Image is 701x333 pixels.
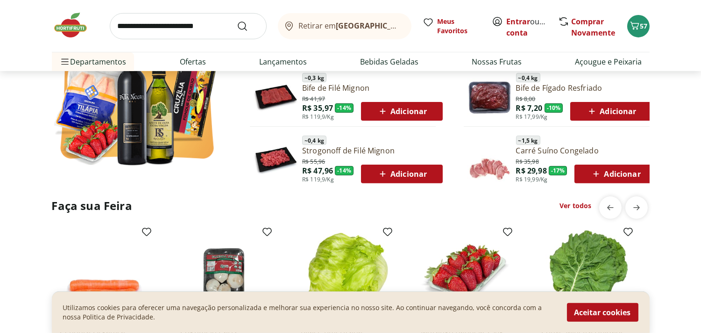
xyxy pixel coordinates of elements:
[572,16,616,38] a: Comprar Novamente
[59,51,127,73] span: Departamentos
[627,15,650,37] button: Carrinho
[336,21,493,31] b: [GEOGRAPHIC_DATA]/[GEOGRAPHIC_DATA]
[237,21,259,32] button: Submit Search
[516,156,539,166] span: R$ 35,98
[60,230,149,319] img: Cenoura Orgânica Bandeja
[516,103,543,113] span: R$ 7,20
[302,103,333,113] span: R$ 35,97
[63,303,556,322] p: Utilizamos cookies para oferecer uma navegação personalizada e melhorar sua experiencia no nosso ...
[302,166,333,176] span: R$ 47,96
[302,136,326,145] span: ~ 0,4 kg
[110,13,267,39] input: search
[467,137,512,182] img: Principal
[302,94,325,103] span: R$ 41,97
[254,137,298,182] img: Principal
[438,17,481,36] span: Meus Favoritos
[302,176,334,183] span: R$ 119,9/Kg
[302,113,334,121] span: R$ 119,9/Kg
[361,102,443,121] button: Adicionar
[298,22,402,30] span: Retirar em
[516,73,540,82] span: ~ 0,4 kg
[472,56,522,67] a: Nossas Frutas
[545,103,563,113] span: - 10 %
[507,16,531,27] a: Entrar
[590,168,640,180] span: Adicionar
[516,145,657,156] a: Carré Suíno Congelado
[586,106,636,117] span: Adicionar
[301,230,389,319] img: Alface Americana Unidade
[575,56,642,67] a: Açougue e Peixaria
[360,56,418,67] a: Bebidas Geladas
[52,11,99,39] img: Hortifruti
[278,13,411,39] button: Retirar em[GEOGRAPHIC_DATA]/[GEOGRAPHIC_DATA]
[377,106,427,117] span: Adicionar
[377,168,427,180] span: Adicionar
[549,166,567,175] span: - 17 %
[302,73,326,82] span: ~ 0,3 kg
[599,196,622,219] button: previous
[541,230,630,319] img: Couve Mineira Unidade
[625,196,648,219] button: next
[254,74,298,119] img: Principal
[516,113,548,121] span: R$ 17,99/Kg
[567,303,638,322] button: Aceitar cookies
[259,56,307,67] a: Lançamentos
[59,51,71,73] button: Menu
[421,230,510,319] img: Morango Bandeja 250g
[180,230,269,319] img: Cogumelo Paris Orgânico 200g Unidade
[516,94,536,103] span: R$ 8,00
[516,83,652,93] a: Bife de Fígado Resfriado
[302,145,443,156] a: Strogonoff de Filé Mignon
[180,56,206,67] a: Ofertas
[570,102,652,121] button: Adicionar
[52,198,132,213] h2: Faça sua Feira
[302,83,443,93] a: Bife de Filé Mignon
[559,201,591,210] a: Ver todos
[423,17,481,36] a: Meus Favoritos
[507,16,548,38] span: ou
[516,176,548,183] span: R$ 19,99/Kg
[361,165,443,183] button: Adicionar
[302,156,325,166] span: R$ 55,96
[640,22,648,30] span: 57
[516,136,540,145] span: ~ 1,5 kg
[335,166,354,175] span: - 14 %
[516,166,547,176] span: R$ 29,98
[574,165,656,183] button: Adicionar
[467,74,512,119] img: Bife de Fígado Resfriado
[507,16,558,38] a: Criar conta
[335,103,354,113] span: - 14 %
